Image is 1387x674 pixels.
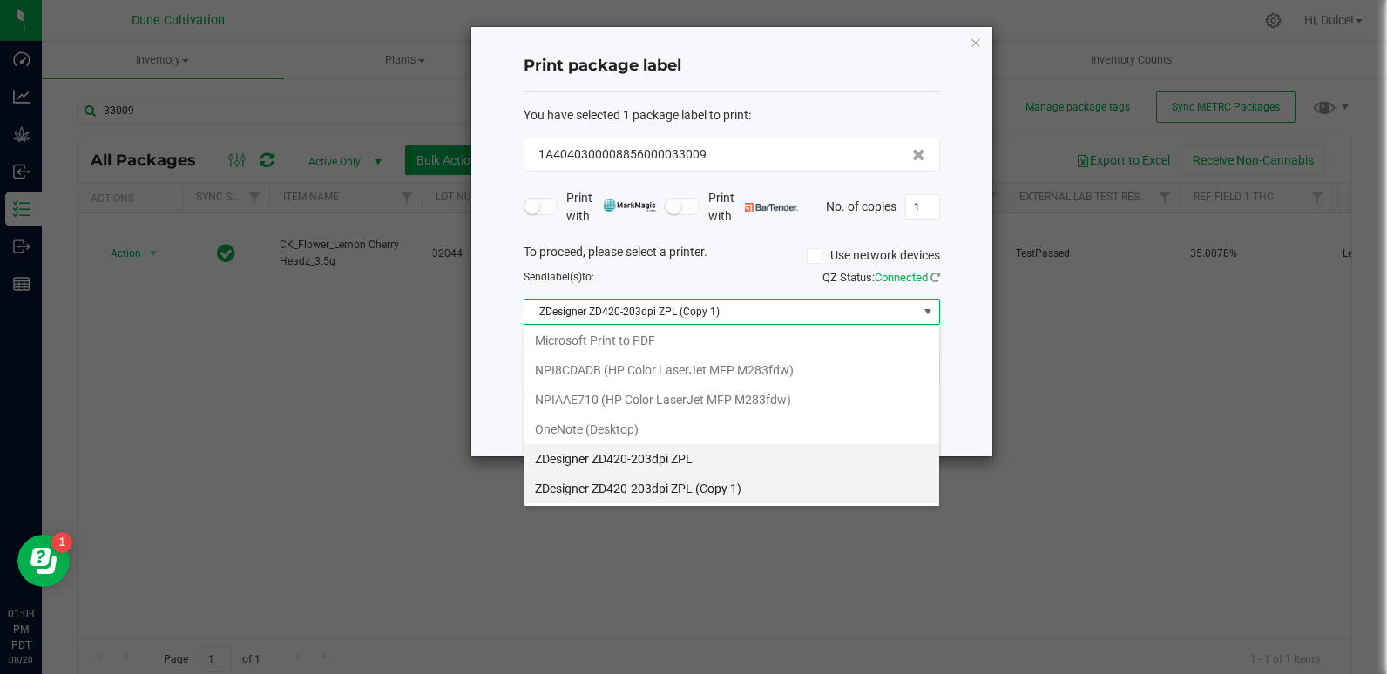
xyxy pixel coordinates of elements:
span: QZ Status: [822,271,940,284]
span: label(s) [547,271,582,283]
span: No. of copies [826,199,896,212]
iframe: Resource center unread badge [51,532,72,553]
img: mark_magic_cybra.png [603,199,656,212]
span: You have selected 1 package label to print [524,108,748,122]
div: To proceed, please select a printer. [511,243,953,269]
li: ZDesigner ZD420-203dpi ZPL (Copy 1) [524,474,939,503]
h4: Print package label [524,55,940,78]
label: Use network devices [807,246,940,265]
span: Connected [875,271,928,284]
li: NPI8CDADB (HP Color LaserJet MFP M283fdw) [524,355,939,385]
span: ZDesigner ZD420-203dpi ZPL (Copy 1) [524,300,917,324]
span: Send to: [524,271,594,283]
li: Microsoft Print to PDF [524,326,939,355]
div: Select a label template. [511,338,953,356]
li: NPIAAE710 (HP Color LaserJet MFP M283fdw) [524,385,939,415]
img: bartender.png [745,203,798,212]
span: Print with [566,189,656,226]
div: : [524,106,940,125]
span: 1A4040300008856000033009 [538,145,707,164]
span: Print with [708,189,798,226]
li: OneNote (Desktop) [524,415,939,444]
iframe: Resource center [17,535,70,587]
li: ZDesigner ZD420-203dpi ZPL [524,444,939,474]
